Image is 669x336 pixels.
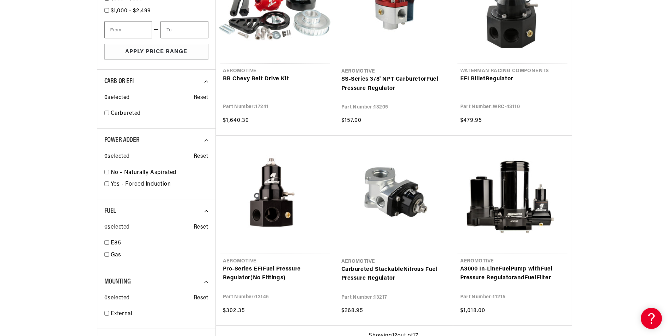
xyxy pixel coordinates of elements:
[341,75,446,93] a: SS-Series 3/8' NPT CarburetorFuel Pressure Regulator
[111,180,208,189] a: Yes - Forced Induction
[104,137,140,144] span: Power Adder
[194,223,208,232] span: Reset
[104,78,134,85] span: CARB or EFI
[223,75,327,84] a: BB Chevy Belt Drive Kit
[104,44,208,60] button: Apply Price Range
[223,265,327,283] a: Pro-Series EFIFuel Pressure Regulator(No Fittings)
[111,109,208,118] a: Carbureted
[111,251,208,260] a: Gas
[111,310,208,319] a: External
[194,152,208,161] span: Reset
[160,21,208,38] input: To
[460,265,565,283] a: A3000 In-LineFuelPump withFuel Pressure RegulatorandFuelFilter
[104,21,152,38] input: From
[104,223,130,232] span: 0 selected
[154,25,159,35] span: —
[194,294,208,303] span: Reset
[104,207,116,214] span: Fuel
[104,294,130,303] span: 0 selected
[111,8,151,14] span: $1,000 - $2,499
[104,93,130,102] span: 0 selected
[111,239,208,248] a: E85
[460,75,565,84] a: EFI BilletRegulator
[194,93,208,102] span: Reset
[341,265,446,283] a: Carbureted StackableNitrous Fuel Pressure Regulator
[111,168,208,178] a: No - Naturally Aspirated
[104,278,131,285] span: Mounting
[104,152,130,161] span: 0 selected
